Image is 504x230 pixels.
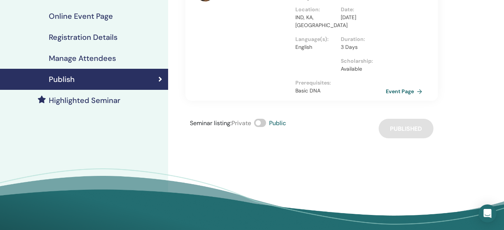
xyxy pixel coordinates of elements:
p: Scholarship : [341,57,381,65]
h4: Highlighted Seminar [49,96,120,105]
p: IND, KA, [GEOGRAPHIC_DATA] [295,14,336,29]
p: Location : [295,6,336,14]
p: Available [341,65,381,73]
p: Language(s) : [295,35,336,43]
p: Date : [341,6,381,14]
h4: Online Event Page [49,12,113,21]
div: Open Intercom Messenger [478,204,496,222]
p: 3 Days [341,43,381,51]
span: Public [269,119,286,127]
span: Seminar listing : [190,119,232,127]
h4: Publish [49,75,75,84]
p: Basic DNA [295,87,386,95]
p: Prerequisites : [295,79,386,87]
h4: Registration Details [49,33,117,42]
p: English [295,43,336,51]
span: Private [232,119,251,127]
h4: Manage Attendees [49,54,116,63]
p: Duration : [341,35,381,43]
a: Event Page [386,86,425,97]
p: [DATE] [341,14,381,21]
